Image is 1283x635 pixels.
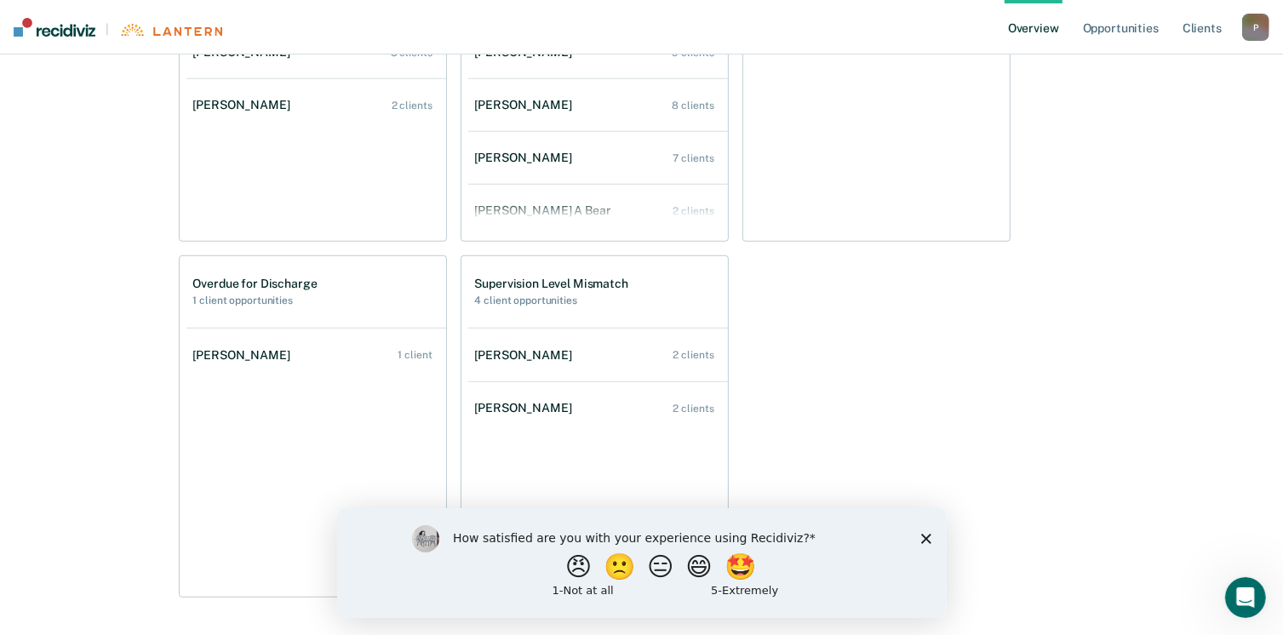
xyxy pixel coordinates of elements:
div: [PERSON_NAME] [193,98,297,112]
a: [PERSON_NAME] 2 clients [468,331,728,380]
h1: Overdue for Discharge [193,277,318,291]
iframe: Survey by Kim from Recidiviz [337,508,947,618]
img: Recidiviz [14,18,95,37]
img: Lantern [119,24,222,37]
button: P [1242,14,1269,41]
a: [PERSON_NAME] 2 clients [186,81,446,129]
iframe: Intercom live chat [1225,577,1266,618]
span: | [95,22,119,37]
a: [PERSON_NAME] A Bear 2 clients [468,186,728,235]
div: [PERSON_NAME] [475,348,579,363]
h2: 1 client opportunities [193,295,318,306]
div: 8 clients [673,100,714,112]
div: [PERSON_NAME] [193,348,297,363]
div: [PERSON_NAME] A Bear [475,203,618,218]
a: [PERSON_NAME] 2 clients [468,384,728,432]
div: [PERSON_NAME] [475,98,579,112]
div: 2 clients [673,349,714,361]
a: [PERSON_NAME] 1 client [186,331,446,380]
div: 2 clients [673,205,714,217]
div: 7 clients [673,152,714,164]
h1: Supervision Level Mismatch [475,277,628,291]
div: 2 clients [673,403,714,415]
h2: 4 client opportunities [475,295,628,306]
a: [PERSON_NAME] 8 clients [468,81,728,129]
div: [PERSON_NAME] [475,151,579,165]
a: [PERSON_NAME] 7 clients [468,134,728,182]
div: 1 client [398,349,432,361]
div: [PERSON_NAME] [475,401,579,415]
a: | [14,18,222,37]
div: 2 clients [392,100,432,112]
